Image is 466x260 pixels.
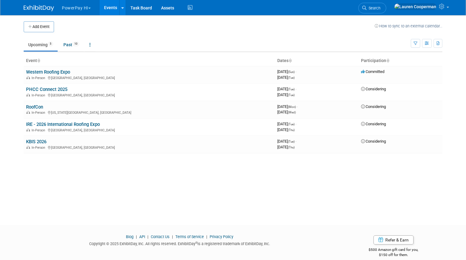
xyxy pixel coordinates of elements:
span: Considering [361,139,386,144]
span: (Tue) [288,93,295,97]
a: Refer & Earn [373,235,414,244]
a: Western Roofing Expo [26,69,70,75]
span: [DATE] [277,139,296,144]
a: IRE - 2026 International Roofing Expo [26,122,100,127]
span: In-Person [32,111,47,115]
span: (Sun) [288,70,295,74]
span: [DATE] [277,69,296,74]
span: [DATE] [277,92,295,97]
span: In-Person [32,76,47,80]
span: - [295,69,296,74]
span: Considering [361,87,386,91]
span: [DATE] [277,75,295,80]
a: Sort by Event Name [37,58,40,63]
a: API [139,234,145,239]
a: Search [358,3,386,13]
span: [DATE] [277,87,296,91]
img: In-Person Event [26,146,30,149]
span: 10 [73,42,79,46]
a: Sort by Start Date [289,58,292,63]
span: [DATE] [277,145,295,149]
button: Add Event [24,21,54,32]
span: | [134,234,138,239]
div: [GEOGRAPHIC_DATA], [GEOGRAPHIC_DATA] [26,92,272,97]
th: Dates [275,56,359,66]
span: [DATE] [277,127,295,132]
a: Past10 [59,39,84,50]
span: | [205,234,209,239]
span: [DATE] [277,110,296,114]
th: Event [24,56,275,66]
span: (Thu) [288,146,295,149]
img: In-Person Event [26,76,30,79]
div: Copyright © 2025 ExhibitDay, Inc. All rights reserved. ExhibitDay is a registered trademark of Ex... [24,240,336,247]
div: [GEOGRAPHIC_DATA], [GEOGRAPHIC_DATA] [26,145,272,150]
span: | [146,234,150,239]
div: [US_STATE][GEOGRAPHIC_DATA], [GEOGRAPHIC_DATA] [26,110,272,115]
span: (Wed) [288,111,296,114]
div: $150 off for them. [345,252,443,258]
a: How to sync to an external calendar... [375,24,442,28]
a: KBIS 2026 [26,139,46,144]
span: In-Person [32,146,47,150]
img: In-Person Event [26,128,30,131]
img: ExhibitDay [24,5,54,11]
img: In-Person Event [26,93,30,96]
a: Terms of Service [175,234,204,239]
a: RoofCon [26,104,43,110]
img: In-Person Event [26,111,30,114]
a: Blog [126,234,133,239]
a: Contact Us [151,234,170,239]
a: PHCC Connect 2025 [26,87,67,92]
span: (Tue) [288,123,295,126]
span: (Tue) [288,76,295,79]
span: Committed [361,69,384,74]
span: [DATE] [277,104,298,109]
span: [DATE] [277,122,296,126]
th: Participation [359,56,442,66]
span: Considering [361,122,386,126]
span: Considering [361,104,386,109]
span: In-Person [32,128,47,132]
a: Privacy Policy [210,234,233,239]
a: Upcoming5 [24,39,58,50]
span: - [295,139,296,144]
img: Lauren Cooperman [394,3,437,10]
span: In-Person [32,93,47,97]
span: (Mon) [288,105,296,109]
div: [GEOGRAPHIC_DATA], [GEOGRAPHIC_DATA] [26,127,272,132]
span: Search [366,6,380,10]
div: $500 Amazon gift card for you, [345,243,443,257]
span: - [297,104,298,109]
span: (Tue) [288,88,295,91]
a: Sort by Participation Type [386,58,389,63]
span: | [171,234,174,239]
span: 5 [48,42,53,46]
span: - [295,87,296,91]
sup: ® [195,241,198,244]
div: [GEOGRAPHIC_DATA], [GEOGRAPHIC_DATA] [26,75,272,80]
span: (Thu) [288,128,295,132]
span: - [295,122,296,126]
span: (Tue) [288,140,295,143]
